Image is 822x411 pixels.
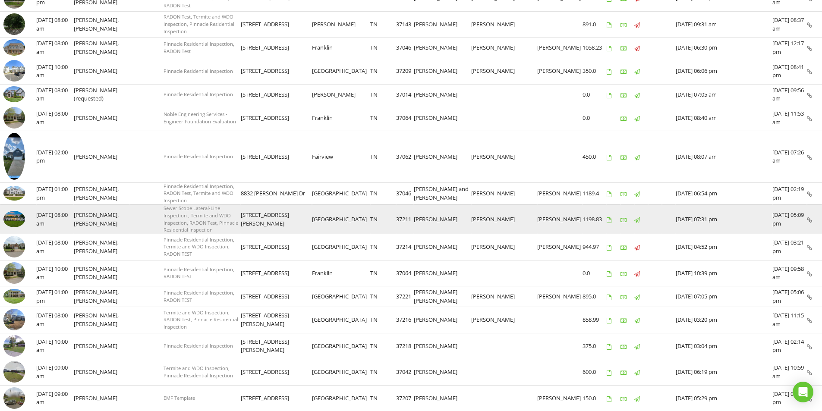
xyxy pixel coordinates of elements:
[36,182,74,204] td: [DATE] 01:00 pm
[312,105,370,131] td: Franklin
[370,333,396,359] td: TN
[676,182,772,204] td: [DATE] 06:54 pm
[583,359,607,386] td: 600.0
[164,111,236,125] span: Noble Engineering Services - Engineer Foundation Evaluation
[676,204,772,234] td: [DATE] 07:31 pm
[414,58,471,85] td: [PERSON_NAME]
[164,309,238,330] span: Termite and WDO Inspection, RADON Test, Pinnacle Residential Inspection
[370,260,396,286] td: TN
[414,131,471,182] td: [PERSON_NAME]
[36,131,74,182] td: [DATE] 02:00 pm
[772,307,807,333] td: [DATE] 11:15 am
[396,234,414,260] td: 37214
[241,11,312,38] td: [STREET_ADDRESS]
[414,84,471,105] td: [PERSON_NAME]
[74,84,130,105] td: [PERSON_NAME] (requested)
[537,58,583,85] td: [PERSON_NAME]
[772,38,807,58] td: [DATE] 12:17 pm
[241,359,312,386] td: [STREET_ADDRESS]
[772,260,807,286] td: [DATE] 09:58 am
[241,38,312,58] td: [STREET_ADDRESS]
[471,182,537,204] td: [PERSON_NAME]
[396,260,414,286] td: 37064
[583,333,607,359] td: 375.0
[312,58,370,85] td: [GEOGRAPHIC_DATA]
[312,204,370,234] td: [GEOGRAPHIC_DATA]
[772,234,807,260] td: [DATE] 03:21 pm
[676,11,772,38] td: [DATE] 09:31 am
[164,365,233,379] span: Termite and WDO Inspection, Pinnacle Residential Inspection
[583,58,607,85] td: 350.0
[241,84,312,105] td: [STREET_ADDRESS]
[583,260,607,286] td: 0.0
[537,204,583,234] td: [PERSON_NAME]
[3,107,25,129] img: streetview
[396,38,414,58] td: 37046
[772,286,807,307] td: [DATE] 05:06 pm
[583,307,607,333] td: 858.99
[537,286,583,307] td: [PERSON_NAME]
[772,131,807,182] td: [DATE] 07:26 am
[3,309,25,330] img: streetview
[772,105,807,131] td: [DATE] 11:53 am
[164,236,234,257] span: Pinnacle Residential Inspection, Termite and WDO Inspection, RADON TEST
[370,234,396,260] td: TN
[164,289,234,303] span: Pinnacle Residential Inspection, RADON TEST
[36,234,74,260] td: [DATE] 08:00 am
[471,286,537,307] td: [PERSON_NAME]
[396,307,414,333] td: 37216
[414,105,471,131] td: [PERSON_NAME]
[793,382,813,402] div: Open Intercom Messenger
[583,84,607,105] td: 0.0
[396,333,414,359] td: 37218
[471,58,537,85] td: [PERSON_NAME]
[471,234,537,260] td: [PERSON_NAME]
[74,307,130,333] td: [PERSON_NAME], [PERSON_NAME]
[74,38,130,58] td: [PERSON_NAME], [PERSON_NAME]
[74,333,130,359] td: [PERSON_NAME]
[36,333,74,359] td: [DATE] 10:00 am
[396,182,414,204] td: 37046
[676,234,772,260] td: [DATE] 04:52 pm
[164,395,195,401] span: EMF Template
[471,307,537,333] td: [PERSON_NAME]
[414,333,471,359] td: [PERSON_NAME]
[370,359,396,386] td: TN
[583,182,607,204] td: 1189.4
[772,333,807,359] td: [DATE] 02:14 pm
[471,131,537,182] td: [PERSON_NAME]
[74,58,130,85] td: [PERSON_NAME]
[537,38,583,58] td: [PERSON_NAME]
[772,182,807,204] td: [DATE] 02:19 pm
[396,204,414,234] td: 37211
[3,86,25,103] img: 9343565%2Fcover_photos%2FWvAznFZbb3AZx08WNG20%2Fsmall.webp
[583,131,607,182] td: 450.0
[370,131,396,182] td: TN
[3,262,25,284] img: streetview
[676,84,772,105] td: [DATE] 07:05 am
[312,38,370,58] td: Franklin
[3,211,25,227] img: 9294502%2Fcover_photos%2FwGUs81H8mfxQddUJHe8m%2Fsmall.webp
[370,11,396,38] td: TN
[3,289,25,304] img: 9262924%2Fcover_photos%2FCTiR6KOYExHW4IIjQJCt%2Fsmall.jpg
[414,286,471,307] td: [PERSON_NAME] [PERSON_NAME]
[537,182,583,204] td: [PERSON_NAME]
[312,333,370,359] td: [GEOGRAPHIC_DATA]
[241,204,312,234] td: [STREET_ADDRESS][PERSON_NAME]
[414,234,471,260] td: [PERSON_NAME]
[241,307,312,333] td: [STREET_ADDRESS][PERSON_NAME]
[396,84,414,105] td: 37014
[241,260,312,286] td: [STREET_ADDRESS]
[396,11,414,38] td: 37143
[583,286,607,307] td: 895.0
[3,133,25,180] img: 9307353%2Fcover_photos%2F6vqIUNJ4xeiEO70biSh7%2Fsmall.jpg
[414,260,471,286] td: [PERSON_NAME]
[676,307,772,333] td: [DATE] 03:20 pm
[370,307,396,333] td: TN
[312,11,370,38] td: [PERSON_NAME]
[676,58,772,85] td: [DATE] 06:06 pm
[3,13,25,35] img: streetview
[3,186,25,200] img: 9315920%2Fcover_photos%2FRbCnpppUaNBqbqfEwULB%2Fsmall.webp
[164,342,233,349] span: Pinnacle Residential Inspection
[36,286,74,307] td: [DATE] 01:00 pm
